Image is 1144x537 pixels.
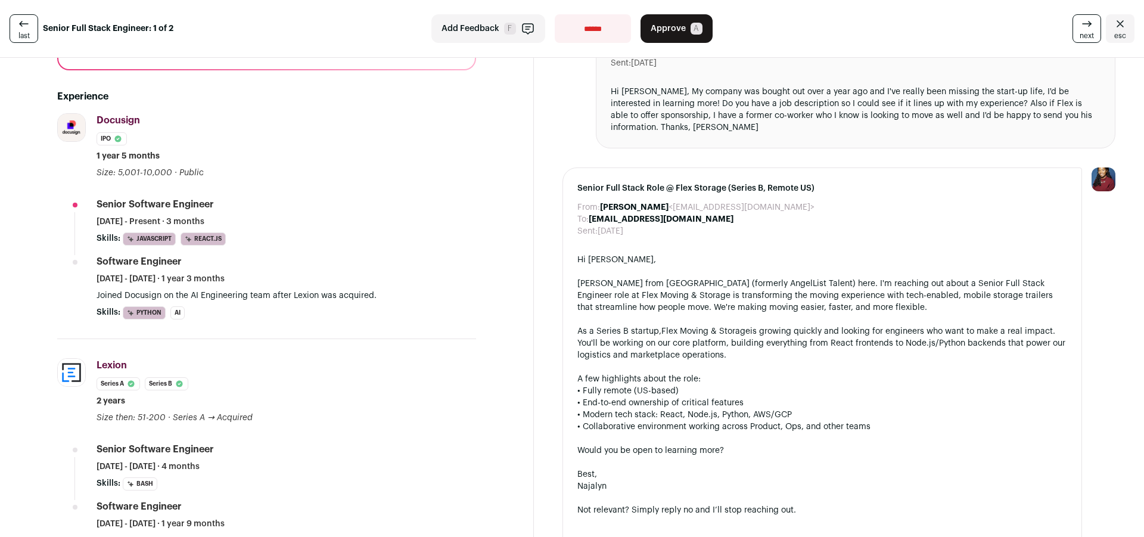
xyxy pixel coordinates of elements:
[58,114,85,141] img: 5c9ef053eb81c193ce6bf4a897614ed5d2dc15d854c0bedb3c9651017f004650.jpg
[145,377,188,390] li: Series B
[577,254,1067,266] div: Hi [PERSON_NAME],
[97,377,140,390] li: Series A
[181,232,226,246] li: React.js
[123,306,166,319] li: Python
[10,14,38,43] a: last
[97,306,120,318] span: Skills:
[168,412,170,424] span: ·
[661,327,750,336] span: Flex Moving & Storage
[611,57,631,69] dt: Sent:
[1106,14,1134,43] a: Close
[57,89,476,104] h2: Experience
[179,169,204,177] span: Public
[97,518,225,530] span: [DATE] - [DATE] · 1 year 9 months
[577,445,1067,457] div: Would you be open to learning more?
[123,232,176,246] li: JavaScript
[577,480,1067,492] div: Najalyn
[97,150,160,162] span: 1 year 5 months
[431,14,545,43] button: Add Feedback F
[173,414,253,422] span: Series A → Acquired
[577,504,1067,516] div: Not relevant? Simply reply no and I’ll stop reaching out.
[58,359,85,386] img: e3d6d9d697fd57ff58359417092b8fba34e229795ff540a0d4e99ca069db5a05.jpg
[589,215,733,224] b: [EMAIL_ADDRESS][DOMAIN_NAME]
[97,198,214,211] div: Senior Software Engineer
[123,477,157,491] li: bash
[97,273,225,285] span: [DATE] - [DATE] · 1 year 3 months
[43,23,173,35] strong: Senior Full Stack Engineer: 1 of 2
[97,414,166,422] span: Size then: 51-200
[577,325,1067,361] div: As a Series B startup, is growing quickly and looking for engineers who want to make a real impac...
[97,255,182,268] div: Software Engineer
[577,182,1067,194] span: Senior Full Stack Role @ Flex Storage (Series B, Remote US)
[1080,31,1094,41] span: next
[97,216,204,228] span: [DATE] - Present · 3 months
[1072,14,1101,43] a: next
[97,443,214,456] div: Senior Software Engineer
[175,167,177,179] span: ·
[97,132,127,145] li: IPO
[97,169,172,177] span: Size: 5,001-10,000
[97,395,125,407] span: 2 years
[97,116,140,125] span: Docusign
[577,409,1067,421] div: • Modern tech stack: React, Node.js, Python, AWS/GCP
[651,23,686,35] span: Approve
[577,201,600,213] dt: From:
[577,421,1067,433] div: • Collaborative environment working across Product, Ops, and other teams
[97,361,127,370] span: Lexion
[97,477,120,489] span: Skills:
[631,57,657,69] dd: [DATE]
[442,23,499,35] span: Add Feedback
[1092,167,1115,191] img: 10010497-medium_jpg
[600,201,815,213] dd: <[EMAIL_ADDRESS][DOMAIN_NAME]>
[97,500,182,513] div: Software Engineer
[18,31,30,41] span: last
[641,14,713,43] button: Approve A
[691,23,702,35] span: A
[577,468,1067,480] div: Best,
[577,397,1067,409] div: • End-to-end ownership of critical features
[97,232,120,244] span: Skills:
[577,225,598,237] dt: Sent:
[577,213,589,225] dt: To:
[600,203,669,212] b: [PERSON_NAME]
[577,278,1067,313] div: [PERSON_NAME] from [GEOGRAPHIC_DATA] (formerly AngelList Talent) here. I'm reaching out about a S...
[598,225,623,237] dd: [DATE]
[97,290,476,302] p: Joined Docusign on the AI Engineering team after Lexion was acquired.
[504,23,516,35] span: F
[611,86,1101,134] div: Hi [PERSON_NAME], My company was bought out over a year ago and I've really been missing the star...
[577,385,1067,397] div: • Fully remote (US-based)
[97,461,200,473] span: [DATE] - [DATE] · 4 months
[577,373,1067,385] div: A few highlights about the role:
[170,306,185,319] li: AI
[1114,31,1126,41] span: esc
